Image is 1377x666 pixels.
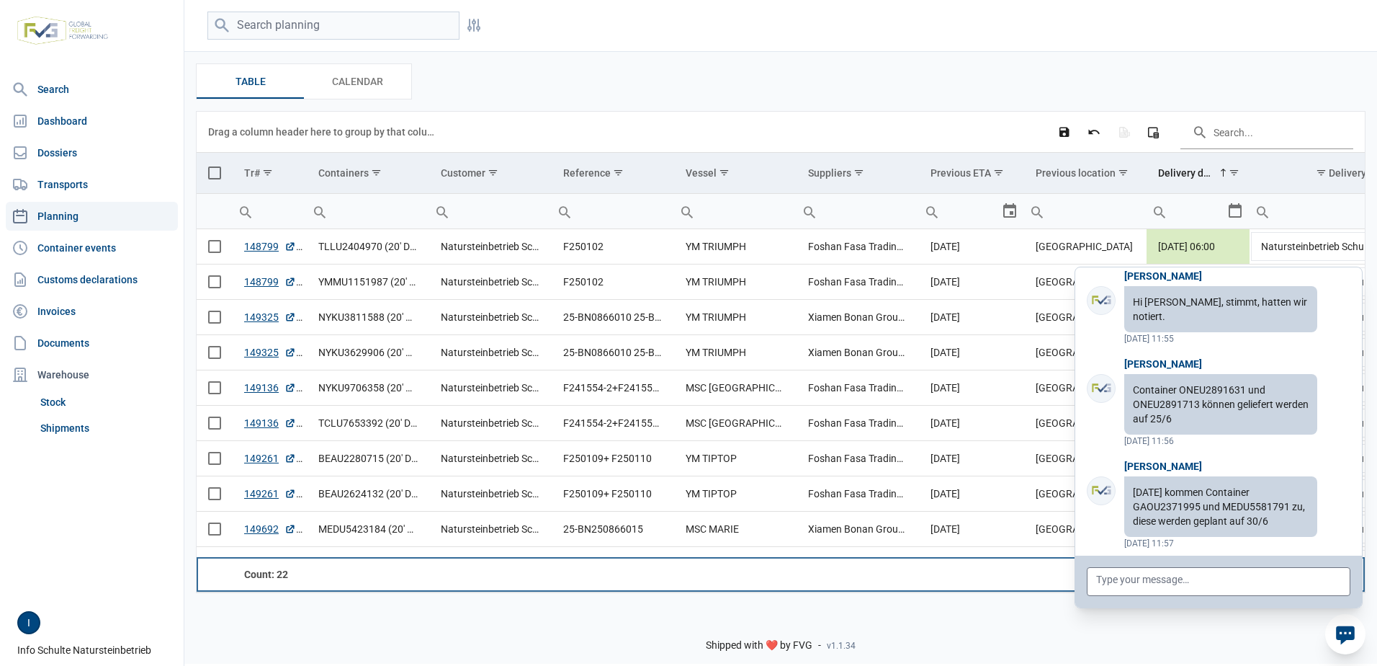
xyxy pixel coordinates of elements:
img: FVG - Global freight forwarding [1090,293,1112,308]
td: Xiamen Bonan Group Co., Ltd. [797,335,919,370]
div: Search box [1024,194,1050,228]
input: Filter cell [233,194,307,228]
div: Previous ETA [930,167,991,179]
td: Filter cell [307,194,429,229]
span: - [818,639,821,652]
div: Select row [208,311,221,324]
td: 25-BN250866015 [552,547,674,582]
p: Container ONEU2891631 und ONEU2891713 können geliefert werden auf 25/6 [1133,383,1309,426]
div: Customer [441,167,485,179]
td: Natursteinbetrieb Schulte GmbH [429,370,552,406]
td: F250109+ F250110 [552,441,674,476]
td: YM TIPTOP [674,441,797,476]
td: Natursteinbetrieb Schulte GmbH [429,476,552,512]
td: Foshan Fasa Trading Co., Ltd. [797,476,919,512]
td: [DATE] [919,512,1023,547]
td: Column Customer [429,153,552,194]
td: F250102 [552,265,674,300]
td: Filter cell [797,194,919,229]
a: Search [6,75,178,104]
td: Natursteinbetrieb Schulte GmbH [429,300,552,335]
div: Search box [674,194,700,228]
td: BEAU2280715 (20' DV) [307,441,429,476]
td: YM TRIUMPH [674,335,797,370]
div: Search box [1250,194,1275,228]
div: Select row [208,523,221,536]
a: 149325 [244,310,296,324]
span: Show filter options for column 'Previous location' [1118,167,1129,178]
a: Customs declarations [6,265,178,294]
td: Natursteinbetrieb Schulte GmbH [429,547,552,582]
a: Stock [35,389,178,415]
td: [GEOGRAPHIC_DATA] [1024,300,1147,335]
td: Column Suppliers [797,153,919,194]
img: FVG - Global freight forwarding [1090,484,1112,498]
div: Search box [1147,194,1172,228]
td: MSMU2839839 (20' DV) [307,547,429,582]
span: Show filter options for column 'Delivery date' [1229,167,1239,178]
td: Filter cell [1024,194,1147,229]
td: [DATE] [919,370,1023,406]
a: 149261 [244,487,296,501]
input: Filter cell [1147,194,1226,228]
a: Dashboard [6,107,178,136]
td: Foshan Fasa Trading Co., Ltd. [797,370,919,406]
td: Natursteinbetrieb Schulte GmbH [429,406,552,441]
td: BEAU2624132 (20' DV) [307,476,429,512]
div: Tr# Count: 22 [244,567,295,582]
td: Filter cell [919,194,1023,229]
div: Select row [208,487,221,500]
a: Invoices [6,297,178,326]
div: Select row [208,275,221,288]
td: [DATE] [919,265,1023,300]
a: 148799 [244,239,296,254]
td: YM TRIUMPH [674,229,797,265]
a: Planning [6,202,178,231]
div: Select all [208,166,221,179]
p: [DATE] kommen Container GAOU2371995 und MEDU5581791 zu, diese werden geplant auf 30/6 [1133,485,1309,528]
span: Show filter options for column 'Vessel' [719,167,730,178]
div: Select row [208,381,221,394]
td: [GEOGRAPHIC_DATA] [1024,406,1147,441]
td: NYKU9706358 (20' DV) [307,370,429,406]
td: MSC [GEOGRAPHIC_DATA] [674,406,797,441]
td: Column Reference [552,153,674,194]
div: Select [1226,194,1244,228]
span: [DATE] 11:55 [1124,334,1174,344]
td: [DATE] [919,300,1023,335]
span: v1.1.34 [827,640,856,652]
div: Search box [797,194,822,228]
div: Select row [208,417,221,430]
button: I [17,611,40,634]
td: [GEOGRAPHIC_DATA] [1024,476,1147,512]
input: Filter cell [674,194,797,228]
div: Search box [307,194,333,228]
span: Table [236,73,266,90]
div: Search box [429,194,455,228]
div: Select [1001,194,1018,228]
div: [PERSON_NAME] [1124,357,1317,371]
td: Natursteinbetrieb Schulte GmbH [429,441,552,476]
td: Natursteinbetrieb Schulte GmbH [429,265,552,300]
td: [GEOGRAPHIC_DATA] [1024,547,1147,582]
td: MSC MARIE [674,547,797,582]
input: Filter cell [307,194,429,228]
a: 149136 [244,381,296,395]
span: Shipped with ❤️ by FVG [706,639,812,652]
td: TCLU7653392 (20' DV) [307,406,429,441]
div: Warehouse [6,360,178,389]
td: Natursteinbetrieb Schulte GmbH [429,335,552,370]
span: Show filter options for column 'Suppliers' [853,167,864,178]
td: YMMU1151987 (20' DV) [307,265,429,300]
a: Transports [6,170,178,199]
td: [GEOGRAPHIC_DATA] [1024,265,1147,300]
td: Column Previous ETA [919,153,1023,194]
a: 149261 [244,451,296,466]
td: [GEOGRAPHIC_DATA] [1024,335,1147,370]
span: [DATE] 11:56 [1124,436,1174,446]
td: Filter cell [429,194,552,229]
td: F250102 [552,229,674,265]
span: Show filter options for column 'Customer' [488,167,498,178]
div: [PERSON_NAME] [1124,269,1317,283]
